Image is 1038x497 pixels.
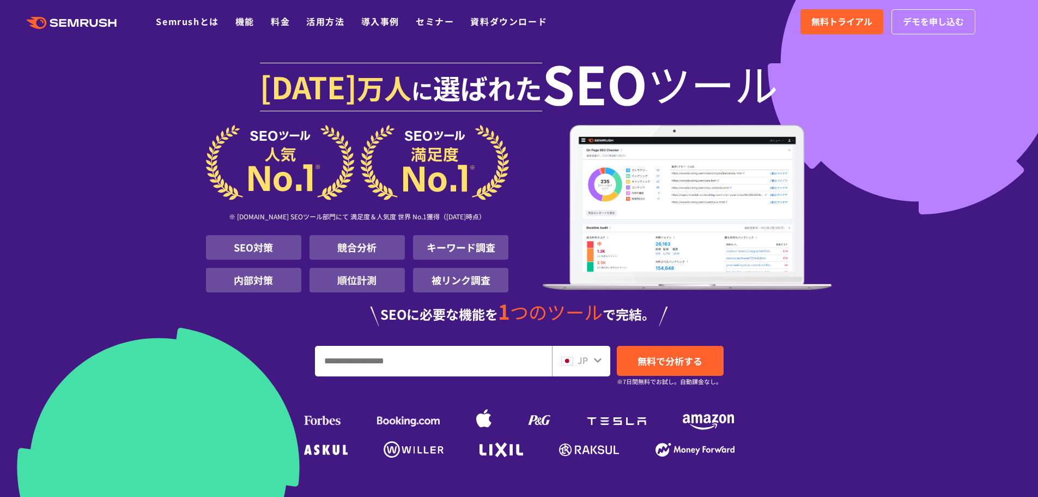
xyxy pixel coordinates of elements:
span: JP [578,354,588,367]
div: SEOに必要な機能を [206,301,833,326]
li: SEO対策 [206,235,301,260]
a: デモを申し込む [891,9,975,34]
span: 1 [498,296,510,326]
span: 無料トライアル [811,15,872,29]
span: 無料で分析する [638,354,702,368]
span: [DATE] [260,64,357,108]
span: デモを申し込む [903,15,964,29]
a: 活用方法 [306,15,344,28]
small: ※7日間無料でお試し。自動課金なし。 [617,376,722,387]
a: 料金 [271,15,290,28]
li: 競合分析 [309,235,405,260]
span: に [411,74,433,106]
span: ツール [647,61,778,105]
span: つのツール [510,298,603,325]
span: 万人 [357,68,411,107]
a: Semrushとは [156,15,218,28]
a: 無料トライアル [800,9,883,34]
a: 機能 [235,15,254,28]
span: SEO [542,61,647,105]
li: 被リンク調査 [413,268,508,292]
input: URL、キーワードを入力してください [315,346,551,376]
span: で完結。 [603,304,655,324]
li: 内部対策 [206,268,301,292]
span: 選ばれた [433,68,542,107]
div: ※ [DOMAIN_NAME] SEOツール部門にて 満足度＆人気度 世界 No.1獲得（[DATE]時点） [206,200,509,235]
a: 導入事例 [361,15,399,28]
li: キーワード調査 [413,235,508,260]
a: 無料で分析する [617,346,724,376]
li: 順位計測 [309,268,405,292]
a: セミナー [416,15,454,28]
a: 資料ダウンロード [470,15,547,28]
